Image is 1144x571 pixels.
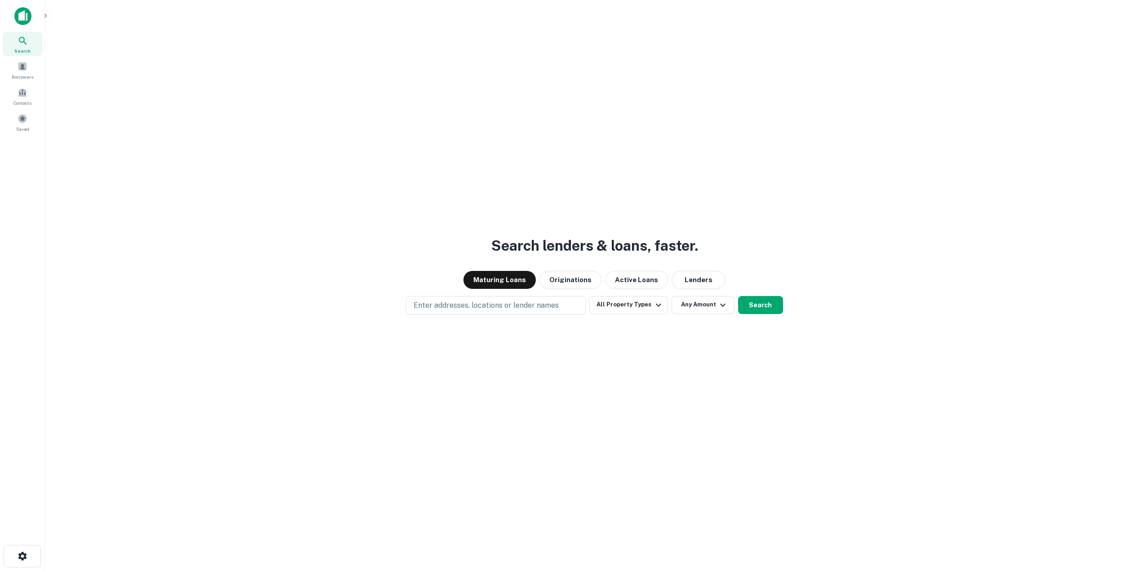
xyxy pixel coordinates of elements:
[12,73,33,80] span: Borrowers
[672,296,734,314] button: Any Amount
[738,296,783,314] button: Search
[14,47,31,54] span: Search
[605,271,668,289] button: Active Loans
[406,296,586,315] button: Enter addresses, locations or lender names
[463,271,536,289] button: Maturing Loans
[539,271,601,289] button: Originations
[589,296,668,314] button: All Property Types
[13,99,31,106] span: Contacts
[3,110,42,134] a: Saved
[16,125,29,133] span: Saved
[672,271,726,289] button: Lenders
[3,58,42,82] a: Borrowers
[414,300,559,311] p: Enter addresses, locations or lender names
[1099,499,1144,542] iframe: Chat Widget
[3,84,42,108] a: Contacts
[491,235,698,257] h3: Search lenders & loans, faster.
[14,7,31,25] img: capitalize-icon.png
[3,32,42,56] a: Search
